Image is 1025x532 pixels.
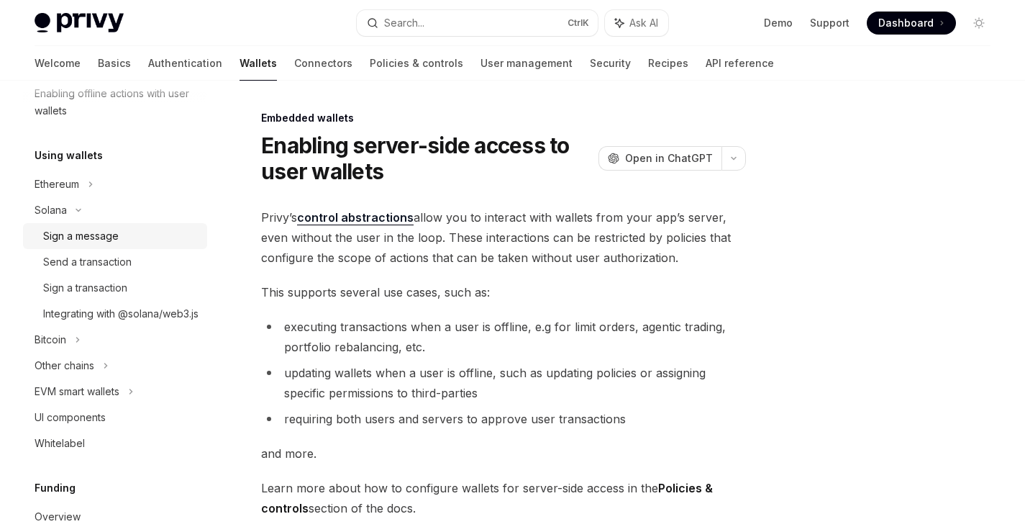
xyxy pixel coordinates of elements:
[967,12,990,35] button: Toggle dark mode
[35,435,85,452] div: Whitelabel
[878,16,934,30] span: Dashboard
[605,10,668,36] button: Ask AI
[35,13,124,33] img: light logo
[261,478,746,518] span: Learn more about how to configure wallets for server-side access in the section of the docs.
[706,46,774,81] a: API reference
[261,363,746,403] li: updating wallets when a user is offline, such as updating policies or assigning specific permissi...
[35,409,106,426] div: UI components
[648,46,688,81] a: Recipes
[23,249,207,275] a: Send a transaction
[261,132,593,184] h1: Enabling server-side access to user wallets
[23,223,207,249] a: Sign a message
[43,227,119,245] div: Sign a message
[629,16,658,30] span: Ask AI
[764,16,793,30] a: Demo
[23,405,207,430] a: UI components
[35,202,67,219] div: Solana
[35,331,66,348] div: Bitcoin
[23,504,207,530] a: Overview
[35,176,79,193] div: Ethereum
[261,207,746,268] span: Privy’s allow you to interact with wallets from your app’s server, even without the user in the l...
[35,383,119,400] div: EVM smart wallets
[35,147,103,164] h5: Using wallets
[384,14,424,32] div: Search...
[261,282,746,302] span: This supports several use cases, such as:
[261,317,746,357] li: executing transactions when a user is offline, e.g for limit orders, agentic trading, portfolio r...
[148,46,222,81] a: Authentication
[261,111,746,125] div: Embedded wallets
[23,275,207,301] a: Sign a transaction
[867,12,956,35] a: Dashboard
[294,46,352,81] a: Connectors
[35,357,94,374] div: Other chains
[590,46,631,81] a: Security
[568,17,589,29] span: Ctrl K
[297,210,414,225] a: control abstractions
[625,151,713,166] span: Open in ChatGPT
[23,301,207,327] a: Integrating with @solana/web3.js
[261,443,746,464] span: and more.
[23,430,207,456] a: Whitelabel
[357,10,597,36] button: Search...CtrlK
[43,253,132,271] div: Send a transaction
[35,46,81,81] a: Welcome
[98,46,131,81] a: Basics
[810,16,849,30] a: Support
[35,508,81,526] div: Overview
[240,46,277,81] a: Wallets
[261,409,746,429] li: requiring both users and servers to approve user transactions
[35,479,76,497] h5: Funding
[598,146,721,171] button: Open in ChatGPT
[370,46,463,81] a: Policies & controls
[43,305,199,323] div: Integrating with @solana/web3.js
[480,46,573,81] a: User management
[43,279,127,297] div: Sign a transaction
